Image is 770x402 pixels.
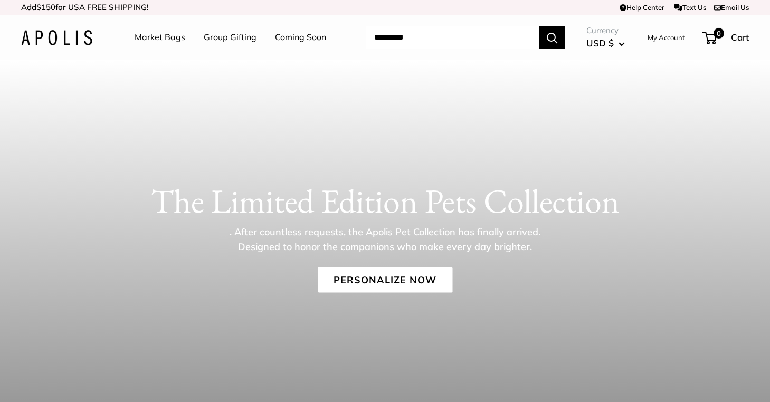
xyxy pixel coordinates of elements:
[586,23,625,38] span: Currency
[714,3,749,12] a: Email Us
[714,28,724,39] span: 0
[586,35,625,52] button: USD $
[648,31,685,44] a: My Account
[731,32,749,43] span: Cart
[275,30,326,45] a: Coming Soon
[674,3,706,12] a: Text Us
[21,30,92,45] img: Apolis
[214,225,557,254] p: . After countless requests, the Apolis Pet Collection has finally arrived. Designed to honor the ...
[366,26,539,49] input: Search...
[704,29,749,46] a: 0 Cart
[36,2,55,12] span: $150
[318,267,452,293] a: Personalize Now
[204,30,256,45] a: Group Gifting
[620,3,664,12] a: Help Center
[539,26,565,49] button: Search
[586,37,614,49] span: USD $
[135,30,185,45] a: Market Bags
[21,181,749,221] h1: The Limited Edition Pets Collection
